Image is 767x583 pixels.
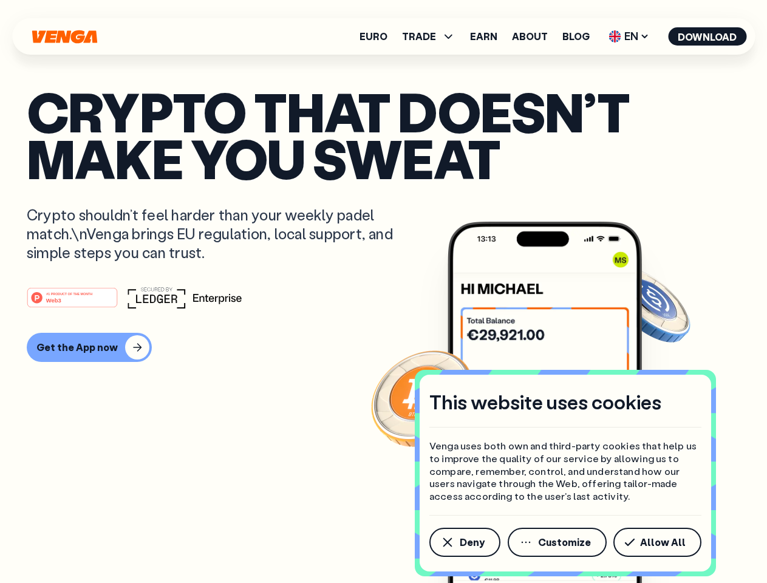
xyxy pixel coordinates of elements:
img: Bitcoin [369,343,478,452]
p: Crypto that doesn’t make you sweat [27,88,740,181]
a: #1 PRODUCT OF THE MONTHWeb3 [27,295,118,310]
span: Allow All [640,537,686,547]
button: Download [668,27,746,46]
svg: Home [30,30,98,44]
img: flag-uk [608,30,621,43]
p: Venga uses both own and third-party cookies that help us to improve the quality of our service by... [429,440,701,503]
span: TRADE [402,32,436,41]
a: About [512,32,548,41]
tspan: Web3 [46,296,61,303]
h4: This website uses cookies [429,389,661,415]
span: Customize [538,537,591,547]
button: Get the App now [27,333,152,362]
button: Deny [429,528,500,557]
a: Earn [470,32,497,41]
a: Get the App now [27,333,740,362]
span: Deny [460,537,485,547]
tspan: #1 PRODUCT OF THE MONTH [46,291,92,295]
button: Allow All [613,528,701,557]
a: Blog [562,32,590,41]
img: USDC coin [605,261,693,349]
div: Get the App now [36,341,118,353]
p: Crypto shouldn’t feel harder than your weekly padel match.\nVenga brings EU regulation, local sup... [27,205,411,262]
a: Euro [360,32,387,41]
button: Customize [508,528,607,557]
span: TRADE [402,29,455,44]
span: EN [604,27,653,46]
